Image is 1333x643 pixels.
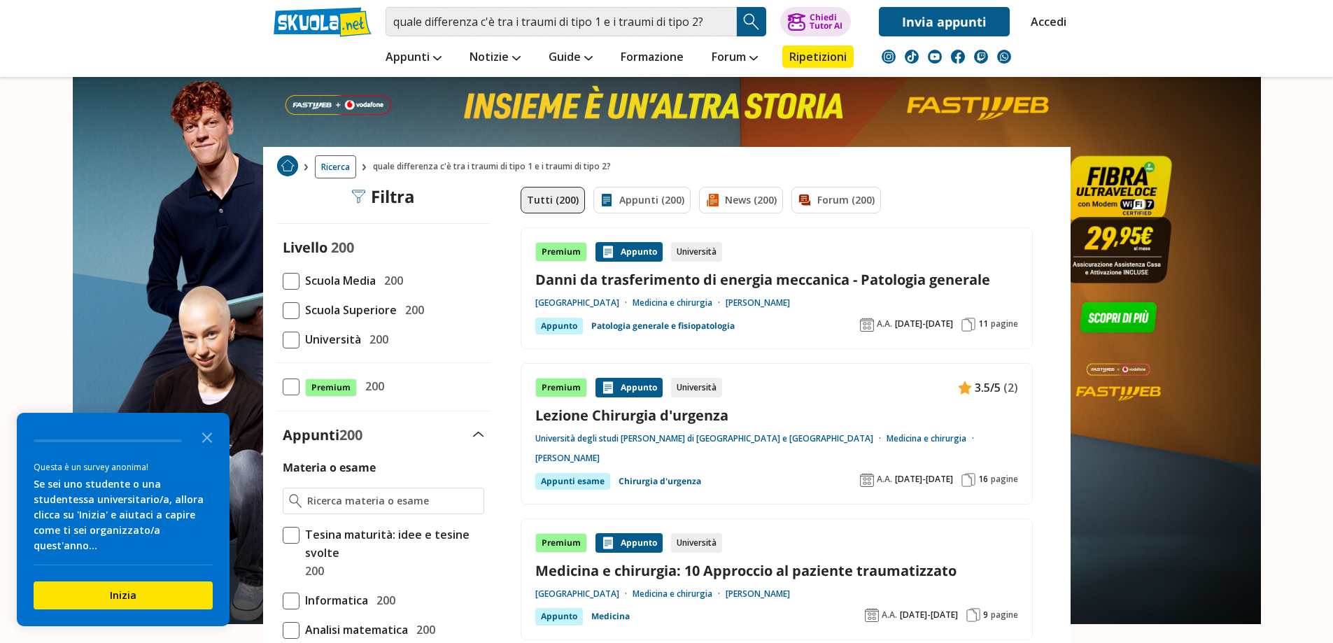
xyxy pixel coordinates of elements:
a: Tutti (200) [521,187,585,213]
span: [DATE]-[DATE] [900,609,958,621]
span: 200 [299,562,324,580]
a: Chirurgia d'urgenza [619,473,701,490]
span: 200 [379,271,403,290]
img: Appunti contenuto [601,536,615,550]
div: Appunto [595,242,663,262]
span: Analisi matematica [299,621,408,639]
span: 200 [371,591,395,609]
a: Lezione Chirurgia d'urgenza [535,406,1018,425]
span: Università [299,330,361,348]
a: [GEOGRAPHIC_DATA] [535,588,633,600]
span: [DATE]-[DATE] [895,474,953,485]
span: A.A. [877,474,892,485]
img: Pagine [966,608,980,622]
img: Anno accademico [860,318,874,332]
span: 3.5/5 [975,379,1001,397]
div: Filtra [351,187,415,206]
label: Appunti [283,425,362,444]
img: Pagine [961,318,975,332]
div: Se sei uno studente o una studentessa universitario/a, allora clicca su 'Inizia' e aiutaci a capi... [34,476,213,553]
span: [DATE]-[DATE] [895,318,953,330]
img: Appunti filtro contenuto [600,193,614,207]
div: Questa è un survey anonima! [34,460,213,474]
label: Materia o esame [283,460,376,475]
a: Accedi [1031,7,1060,36]
div: Appunto [595,378,663,397]
a: [PERSON_NAME] [726,588,790,600]
span: Scuola Superiore [299,301,397,319]
img: News filtro contenuto [705,193,719,207]
input: Ricerca materia o esame [307,494,477,508]
img: Appunti contenuto [601,245,615,259]
div: Appunti esame [535,473,610,490]
span: 200 [400,301,424,319]
img: Anno accademico [860,473,874,487]
label: Livello [283,238,327,257]
span: Premium [305,379,357,397]
a: Patologia generale e fisiopatologia [591,318,735,334]
span: pagine [991,609,1018,621]
a: Medicina e chirurgia [633,297,726,309]
a: Medicina e chirurgia [887,433,980,444]
a: Medicina e chirurgia: 10 Approccio al paziente traumatizzato [535,561,1018,580]
div: Appunto [595,533,663,553]
img: Forum filtro contenuto [798,193,812,207]
span: Informatica [299,591,368,609]
div: Premium [535,378,587,397]
img: Anno accademico [865,608,879,622]
span: 16 [978,474,988,485]
div: Premium [535,533,587,553]
img: Pagine [961,473,975,487]
a: Università degli studi [PERSON_NAME] di [GEOGRAPHIC_DATA] e [GEOGRAPHIC_DATA] [535,433,887,444]
a: Medicina [591,608,630,625]
img: Home [277,155,298,176]
span: 200 [364,330,388,348]
div: Survey [17,413,230,626]
span: pagine [991,474,1018,485]
div: Università [671,533,722,553]
span: 200 [411,621,435,639]
span: Tesina maturità: idee e tesine svolte [299,525,484,562]
img: Apri e chiudi sezione [473,432,484,437]
button: Close the survey [193,423,221,451]
span: 11 [978,318,988,330]
span: Scuola Media [299,271,376,290]
img: Ricerca materia o esame [289,494,302,508]
span: A.A. [877,318,892,330]
img: Filtra filtri mobile [351,190,365,204]
span: 200 [360,377,384,395]
a: [GEOGRAPHIC_DATA] [535,297,633,309]
div: Appunto [535,608,583,625]
button: Inizia [34,581,213,609]
div: Università [671,378,722,397]
span: 200 [331,238,354,257]
span: 200 [339,425,362,444]
span: (2) [1003,379,1018,397]
div: Università [671,242,722,262]
img: Appunti contenuto [601,381,615,395]
span: 9 [983,609,988,621]
a: News (200) [699,187,783,213]
img: Appunti contenuto [958,381,972,395]
a: [PERSON_NAME] [535,453,600,464]
a: Ricerca [315,155,356,178]
a: Home [277,155,298,178]
span: pagine [991,318,1018,330]
div: Appunto [535,318,583,334]
a: Medicina e chirurgia [633,588,726,600]
a: Appunti (200) [593,187,691,213]
a: Forum (200) [791,187,881,213]
a: Danni da trasferimento di energia meccanica - Patologia generale [535,270,1018,289]
span: A.A. [882,609,897,621]
div: Premium [535,242,587,262]
a: [PERSON_NAME] [726,297,790,309]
